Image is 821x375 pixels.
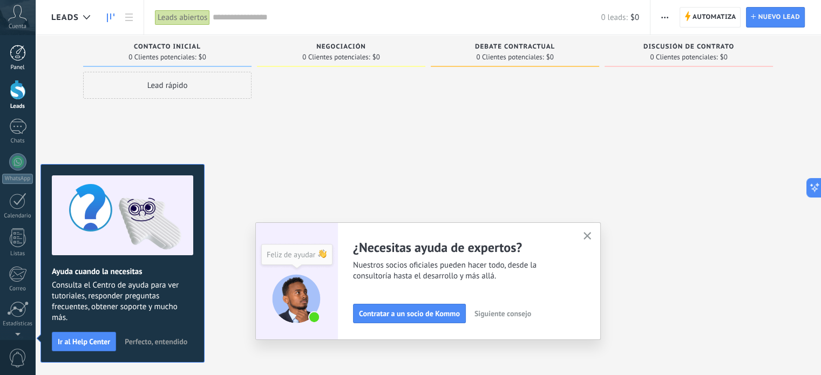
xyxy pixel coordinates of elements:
span: $0 [546,54,554,60]
span: Contratar a un socio de Kommo [359,310,460,317]
span: Siguiente consejo [474,310,531,317]
a: Leads [101,7,120,28]
div: Chats [2,138,33,145]
h2: Ayuda cuando la necesitas [52,267,193,277]
a: Nuevo lead [746,7,805,28]
span: Cuenta [9,23,26,30]
div: Lead rápido [83,72,252,99]
div: Negociación [262,43,420,52]
span: Negociación [316,43,366,51]
span: Ir al Help Center [58,338,110,345]
button: Contratar a un socio de Kommo [353,304,466,323]
div: Debate contractual [436,43,594,52]
div: Correo [2,285,33,292]
span: Nuestros socios oficiales pueden hacer todo, desde la consultoría hasta el desarrollo y más allá. [353,260,570,282]
button: Perfecto, entendido [120,333,192,350]
span: 0 Clientes potenciales: [302,54,370,60]
span: $0 [199,54,206,60]
span: 0 leads: [601,12,627,23]
div: Panel [2,64,33,71]
span: Nuevo lead [758,8,800,27]
span: 0 Clientes potenciales: [476,54,544,60]
div: Listas [2,250,33,257]
h2: ¿Necesitas ayuda de expertos? [353,239,570,256]
div: Estadísticas [2,321,33,328]
div: Leads [2,103,33,110]
span: $0 [372,54,380,60]
button: Ir al Help Center [52,332,116,351]
span: Consulta el Centro de ayuda para ver tutoriales, responder preguntas frecuentes, obtener soporte ... [52,280,193,323]
span: Perfecto, entendido [125,338,187,345]
a: Automatiza [680,7,741,28]
span: 0 Clientes potenciales: [650,54,717,60]
div: Leads abiertos [155,10,210,25]
span: $0 [630,12,639,23]
button: Más [657,7,673,28]
span: Debate contractual [475,43,555,51]
span: Leads [51,12,79,23]
button: Siguiente consejo [470,305,536,322]
div: Discusión de contrato [610,43,768,52]
div: WhatsApp [2,174,33,184]
div: Contacto inicial [89,43,246,52]
a: Lista [120,7,138,28]
span: $0 [720,54,728,60]
div: Calendario [2,213,33,220]
span: Discusión de contrato [643,43,734,51]
span: 0 Clientes potenciales: [128,54,196,60]
span: Contacto inicial [134,43,201,51]
span: Automatiza [693,8,736,27]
